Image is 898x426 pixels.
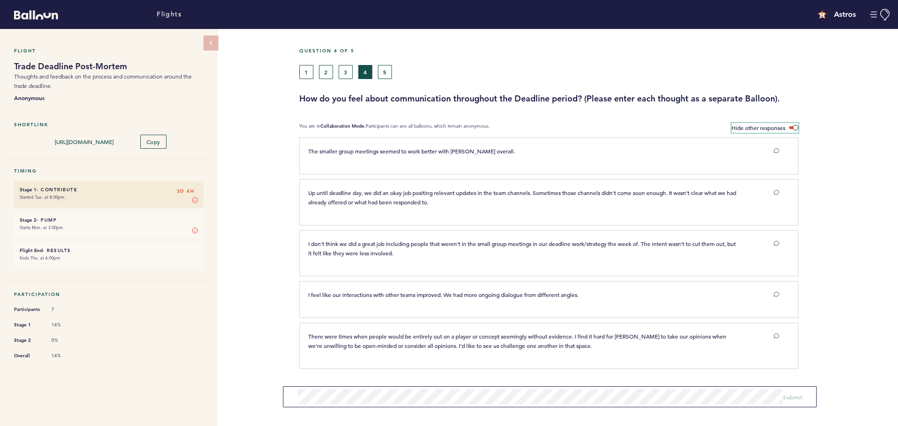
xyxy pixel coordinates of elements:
time: Started Tue. at 8:00pm [20,194,65,200]
time: Ends Thu. at 6:00pm [20,255,60,261]
span: 0% [51,337,80,344]
button: 2 [319,65,333,79]
button: 1 [299,65,313,79]
span: I feel like our interactions with other teams improved. We had more ongoing dialogue from differe... [308,291,579,298]
h6: - Results [20,247,198,253]
h5: Timing [14,168,203,174]
span: Stage 2 [14,336,42,345]
button: 4 [358,65,372,79]
h5: Question 4 of 5 [299,48,891,54]
time: Starts Mon. at 3:00pm [20,224,63,231]
span: I don't think we did a great job including people that weren't in the small group meetings in our... [308,240,737,257]
button: 5 [378,65,392,79]
button: Copy [140,135,167,149]
span: Up until deadline day, we did an okay job positing relevant updates in the team channels. Sometim... [308,189,738,206]
small: Flight End [20,247,43,253]
button: Submit [783,392,802,402]
h5: Participation [14,291,203,297]
h3: How do you feel about communication throughout the Deadline period? (Please enter each thought as... [299,93,891,104]
b: Collaboration Mode. [320,123,366,129]
h6: - Pump [20,217,198,223]
h1: Trade Deadline Post-Mortem [14,61,203,72]
button: Manage Account [870,9,891,21]
h5: Shortlink [14,122,203,128]
span: 3D 4H [177,187,195,196]
small: Stage 1 [20,187,36,193]
button: 3 [339,65,353,79]
span: Thoughts and feedback on the process and communication around the trade deadline. [14,73,192,89]
span: 14% [51,322,80,328]
h6: - Contribute [20,187,198,193]
span: The smaller group meetings seemed to work better with [PERSON_NAME] overall. [308,147,515,155]
p: You are in Participants can see all balloons, which remain anonymous. [299,123,490,133]
h5: Flight [14,48,203,54]
b: Anonymous [14,93,203,102]
span: Overall [14,351,42,361]
span: 7 [51,306,80,313]
small: Stage 2 [20,217,36,223]
span: Hide other responses [731,124,785,131]
span: Participants [14,305,42,314]
span: There were times when people would be entirely out on a player or concept seemingly without evide... [308,332,728,349]
a: Flights [157,9,181,20]
span: Stage 1 [14,320,42,330]
svg: Balloon [14,10,58,20]
span: 14% [51,353,80,359]
span: Submit [783,393,802,401]
a: Balloon [7,9,58,19]
h4: Astros [834,9,856,20]
span: Copy [146,138,160,145]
